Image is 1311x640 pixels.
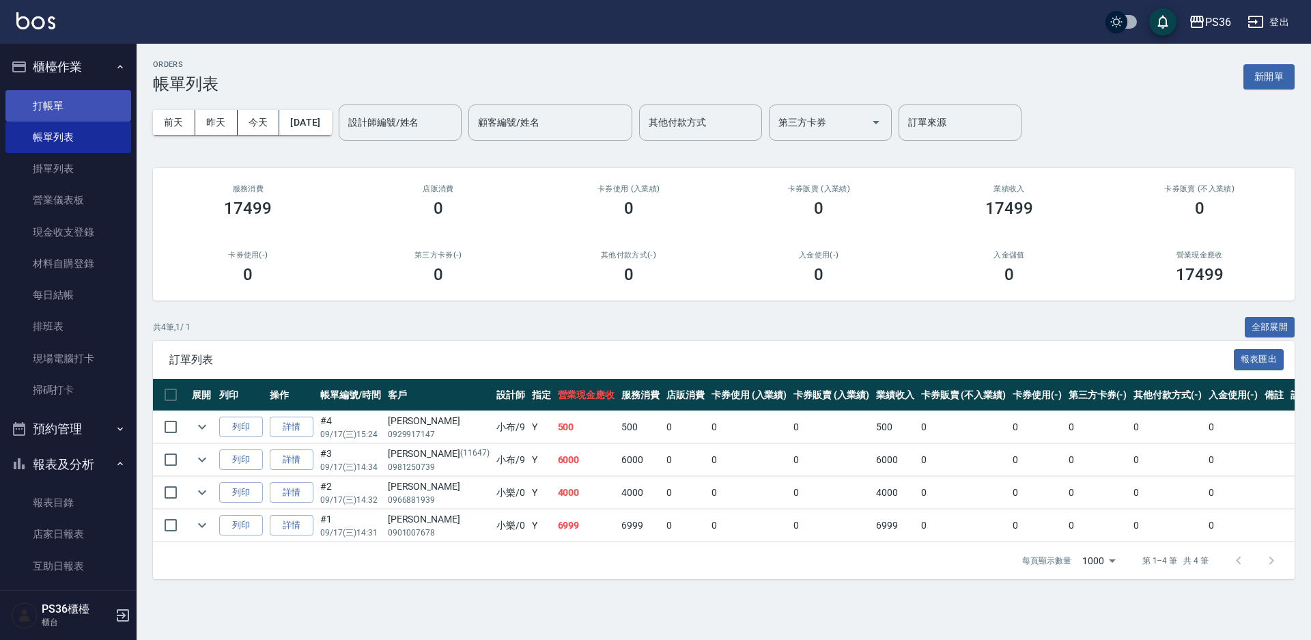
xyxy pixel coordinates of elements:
[5,551,131,582] a: 互助日報表
[918,411,1009,443] td: 0
[493,444,528,476] td: 小布 /9
[554,444,619,476] td: 6000
[1243,70,1295,83] a: 新開單
[931,184,1088,193] h2: 業績收入
[270,515,313,536] a: 詳情
[873,444,918,476] td: 6000
[1205,14,1231,31] div: PS36
[320,527,381,539] p: 09/17 (三) 14:31
[1142,555,1209,567] p: 第 1–4 筆 共 4 筆
[317,379,384,411] th: 帳單編號/時間
[493,411,528,443] td: 小布 /9
[5,311,131,342] a: 排班表
[5,582,131,613] a: 互助排行榜
[219,482,263,503] button: 列印
[153,321,191,333] p: 共 4 筆, 1 / 1
[5,184,131,216] a: 營業儀表板
[740,251,898,260] h2: 入金使用(-)
[388,494,490,506] p: 0966881939
[1009,477,1065,509] td: 0
[388,527,490,539] p: 0901007678
[931,251,1088,260] h2: 入金儲值
[388,479,490,494] div: [PERSON_NAME]
[814,199,823,218] h3: 0
[624,265,634,284] h3: 0
[1245,317,1295,338] button: 全部展開
[219,515,263,536] button: 列印
[708,510,791,542] td: 0
[317,411,384,443] td: #4
[1130,411,1205,443] td: 0
[708,444,791,476] td: 0
[434,199,443,218] h3: 0
[5,279,131,311] a: 每日結帳
[1009,444,1065,476] td: 0
[5,487,131,518] a: 報表目錄
[1065,477,1131,509] td: 0
[360,184,518,193] h2: 店販消費
[790,411,873,443] td: 0
[663,477,708,509] td: 0
[873,379,918,411] th: 業績收入
[618,444,663,476] td: 6000
[1205,510,1261,542] td: 0
[153,74,218,94] h3: 帳單列表
[238,110,280,135] button: 今天
[219,417,263,438] button: 列印
[169,353,1234,367] span: 訂單列表
[1195,199,1204,218] h3: 0
[814,265,823,284] h3: 0
[554,411,619,443] td: 500
[1205,444,1261,476] td: 0
[1242,10,1295,35] button: 登出
[5,374,131,406] a: 掃碼打卡
[493,477,528,509] td: 小樂 /0
[985,199,1033,218] h3: 17499
[554,510,619,542] td: 6999
[1009,411,1065,443] td: 0
[270,417,313,438] a: 詳情
[42,602,111,616] h5: PS36櫃檯
[192,482,212,503] button: expand row
[360,251,518,260] h2: 第三方卡券(-)
[153,110,195,135] button: 前天
[1183,8,1237,36] button: PS36
[1205,411,1261,443] td: 0
[5,49,131,85] button: 櫃檯作業
[195,110,238,135] button: 昨天
[5,122,131,153] a: 帳單列表
[550,251,707,260] h2: 其他付款方式(-)
[1120,251,1278,260] h2: 營業現金應收
[918,444,1009,476] td: 0
[270,482,313,503] a: 詳情
[320,461,381,473] p: 09/17 (三) 14:34
[317,477,384,509] td: #2
[1120,184,1278,193] h2: 卡券販賣 (不入業績)
[16,12,55,29] img: Logo
[873,411,918,443] td: 500
[384,379,493,411] th: 客戶
[624,199,634,218] h3: 0
[243,265,253,284] h3: 0
[388,414,490,428] div: [PERSON_NAME]
[169,184,327,193] h3: 服務消費
[663,379,708,411] th: 店販消費
[663,510,708,542] td: 0
[224,199,272,218] h3: 17499
[1130,444,1205,476] td: 0
[5,248,131,279] a: 材料自購登錄
[1004,265,1014,284] h3: 0
[790,477,873,509] td: 0
[1261,379,1287,411] th: 備註
[11,602,38,629] img: Person
[493,379,528,411] th: 設計師
[1243,64,1295,89] button: 新開單
[460,447,490,461] p: (11647)
[1234,352,1284,365] a: 報表匯出
[1205,477,1261,509] td: 0
[708,411,791,443] td: 0
[790,444,873,476] td: 0
[708,379,791,411] th: 卡券使用 (入業績)
[1234,349,1284,370] button: 報表匯出
[918,477,1009,509] td: 0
